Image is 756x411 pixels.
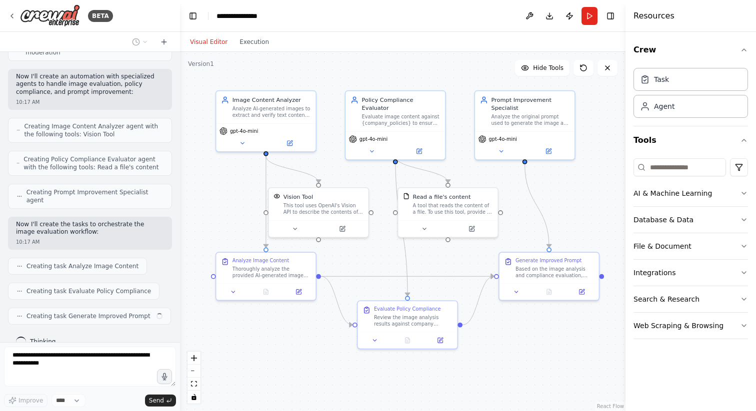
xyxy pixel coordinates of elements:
[374,306,441,313] div: Evaluate Policy Compliance
[187,378,200,391] button: fit view
[215,90,316,152] div: Image Content AnalyzerAnalyze AI-generated images to extract and verify text content, identify vi...
[273,193,280,199] img: VisionTool
[232,96,311,104] div: Image Content Analyzer
[187,365,200,378] button: zoom out
[474,90,575,160] div: Prompt Improvement SpecialistAnalyze the original prompt used to generate the image and create an...
[462,272,494,329] g: Edge from 4b3b2369-4774-4e82-8683-b6e32827fae3 to 04174082-3a59-406f-8a82-b7b5218fbfe2
[321,272,494,280] g: Edge from fcd2c108-9a1d-4dc2-ab42-8103fc3d92b6 to 04174082-3a59-406f-8a82-b7b5218fbfe2
[23,155,163,171] span: Creating Policy Compliance Evaluator agent with the following tools: Read a file's content
[16,238,164,246] div: 10:17 AM
[267,138,312,148] button: Open in side panel
[491,114,569,127] div: Analyze the original prompt used to generate the image and create an improved version that addres...
[449,224,494,234] button: Open in side panel
[230,128,258,134] span: gpt-4o-mini
[413,193,471,201] div: Read a file's content
[397,187,498,238] div: FileReadToolRead a file's contentA tool that reads the content of a file. To use this tool, provi...
[533,64,563,72] span: Hide Tools
[521,164,553,248] g: Edge from 2041c3e6-c31b-4b2d-9c1d-eb8141d06fdc to 04174082-3a59-406f-8a82-b7b5218fbfe2
[26,287,151,295] span: Creating task Evaluate Policy Compliance
[215,252,316,301] div: Analyze Image ContentThoroughly analyze the provided AI-generated image located at {image_path}. ...
[128,36,152,48] button: Switch to previous chat
[26,262,138,270] span: Creating task Analyze Image Content
[16,221,164,236] p: Now I'll create the tasks to orchestrate the image evaluation workflow:
[26,188,163,204] span: Creating Prompt Improvement Specialist agent
[498,252,599,301] div: Generate Improved PromptBased on the image analysis and compliance evaluation, create an improved...
[283,193,313,201] div: Vision Tool
[654,74,669,84] div: Task
[391,156,411,296] g: Edge from 4986bdfd-93d7-4130-b1c4-c6368d19a444 to 4b3b2369-4774-4e82-8683-b6e32827fae3
[362,114,440,127] div: Evaluate image content against {company_policies} to ensure compliance with brand guidelines, leg...
[232,106,311,119] div: Analyze AI-generated images to extract and verify text content, identify visual elements, and ass...
[633,64,748,126] div: Crew
[515,60,569,76] button: Hide Tools
[396,146,441,156] button: Open in side panel
[345,90,446,160] div: Policy Compliance EvaluatorEvaluate image content against {company_policies} to ensure compliance...
[357,300,458,349] div: Evaluate Policy ComplianceReview the image analysis results against company policies and brand gu...
[633,313,748,339] button: Web Scraping & Browsing
[184,36,233,48] button: Visual Editor
[633,207,748,233] button: Database & Data
[633,286,748,312] button: Search & Research
[16,73,164,96] p: Now I'll create an automation with specialized agents to handle image evaluation, policy complian...
[374,314,452,327] div: Review the image analysis results against company policies and brand guidelines located at {polic...
[633,180,748,206] button: AI & Machine Learning
[515,258,581,264] div: Generate Improved Prompt
[489,136,517,142] span: gpt-4o-mini
[20,4,80,27] img: Logo
[216,11,268,21] nav: breadcrumb
[145,395,176,407] button: Send
[633,126,748,154] button: Tools
[187,352,200,404] div: React Flow controls
[16,98,164,106] div: 10:17 AM
[233,36,275,48] button: Execution
[157,369,172,384] button: Click to speak your automation idea
[232,266,311,279] div: Thoroughly analyze the provided AI-generated image located at {image_path}. Extract and document ...
[654,101,674,111] div: Agent
[321,272,352,329] g: Edge from fcd2c108-9a1d-4dc2-ab42-8103fc3d92b6 to 4b3b2369-4774-4e82-8683-b6e32827fae3
[232,258,289,264] div: Analyze Image Content
[359,136,387,142] span: gpt-4o-mini
[30,338,61,346] span: Thinking...
[597,404,624,409] a: React Flow attribution
[249,287,283,297] button: No output available
[491,96,569,112] div: Prompt Improvement Specialist
[633,36,748,64] button: Crew
[24,122,163,138] span: Creating Image Content Analyzer agent with the following tools: Vision Tool
[515,266,594,279] div: Based on the image analysis and compliance evaluation, create an improved version of the original...
[568,287,596,297] button: Open in side panel
[633,10,674,22] h4: Resources
[525,146,571,156] button: Open in side panel
[26,312,150,320] span: Creating task Generate Improved Prompt
[283,203,363,216] div: This tool uses OpenAI's Vision API to describe the contents of an image.
[362,96,440,112] div: Policy Compliance Evaluator
[390,336,424,345] button: No output available
[403,193,409,199] img: FileReadTool
[18,397,43,405] span: Improve
[391,156,452,183] g: Edge from 4986bdfd-93d7-4130-b1c4-c6368d19a444 to 2ec3b16f-ac82-474e-9df5-02720cb5da7d
[413,203,493,216] div: A tool that reads the content of a file. To use this tool, provide a 'file_path' parameter with t...
[186,9,200,23] button: Hide left sidebar
[633,233,748,259] button: File & Document
[262,156,322,183] g: Edge from 557b640b-2709-4ad2-baba-7d8cc5b18dc7 to ec7ccb29-cf2c-4bf0-8260-61565e2c0364
[4,394,47,407] button: Improve
[187,352,200,365] button: zoom in
[88,10,113,22] div: BETA
[156,36,172,48] button: Start a new chat
[188,60,214,68] div: Version 1
[187,391,200,404] button: toggle interactivity
[532,287,566,297] button: No output available
[284,287,312,297] button: Open in side panel
[268,187,369,238] div: VisionToolVision ToolThis tool uses OpenAI's Vision API to describe the contents of an image.
[319,224,365,234] button: Open in side panel
[426,336,454,345] button: Open in side panel
[633,154,748,347] div: Tools
[149,397,164,405] span: Send
[633,260,748,286] button: Integrations
[262,156,270,248] g: Edge from 557b640b-2709-4ad2-baba-7d8cc5b18dc7 to fcd2c108-9a1d-4dc2-ab42-8103fc3d92b6
[603,9,617,23] button: Hide right sidebar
